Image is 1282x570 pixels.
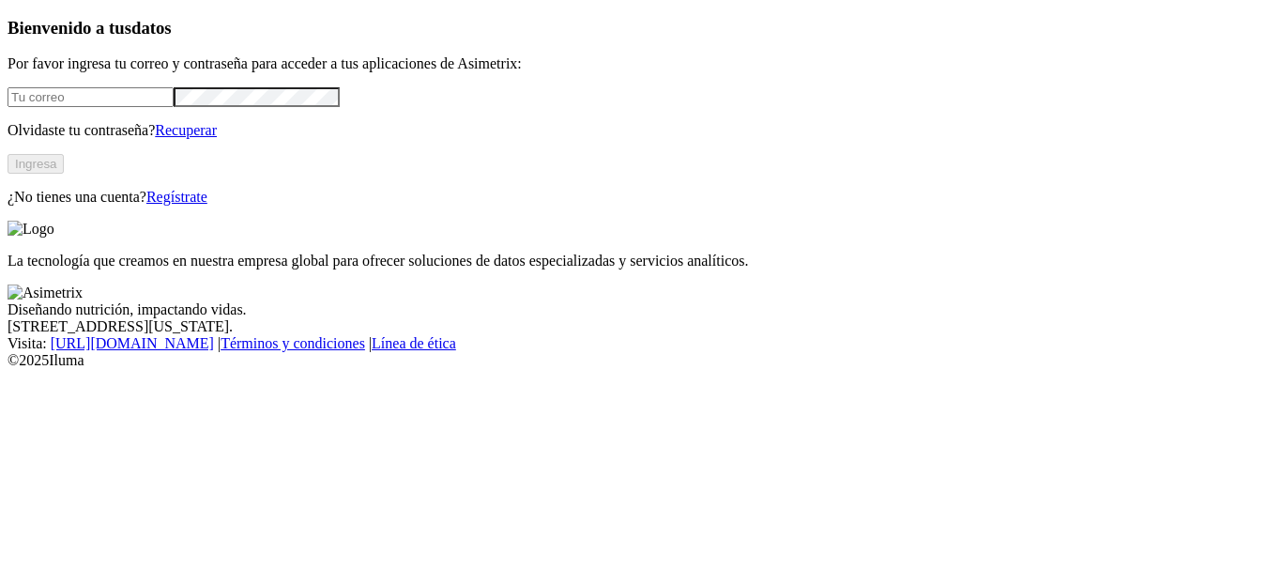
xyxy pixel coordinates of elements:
div: Visita : | | [8,335,1274,352]
p: Olvidaste tu contraseña? [8,122,1274,139]
a: [URL][DOMAIN_NAME] [51,335,214,351]
button: Ingresa [8,154,64,174]
span: datos [131,18,172,38]
a: Recuperar [155,122,217,138]
a: Términos y condiciones [221,335,365,351]
a: Línea de ética [372,335,456,351]
p: La tecnología que creamos en nuestra empresa global para ofrecer soluciones de datos especializad... [8,253,1274,270]
p: ¿No tienes una cuenta? [8,189,1274,206]
img: Logo [8,221,54,238]
div: [STREET_ADDRESS][US_STATE]. [8,318,1274,335]
input: Tu correo [8,87,174,107]
div: © 2025 Iluma [8,352,1274,369]
img: Asimetrix [8,285,83,301]
a: Regístrate [146,189,207,205]
p: Por favor ingresa tu correo y contraseña para acceder a tus aplicaciones de Asimetrix: [8,55,1274,72]
h3: Bienvenido a tus [8,18,1274,39]
div: Diseñando nutrición, impactando vidas. [8,301,1274,318]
